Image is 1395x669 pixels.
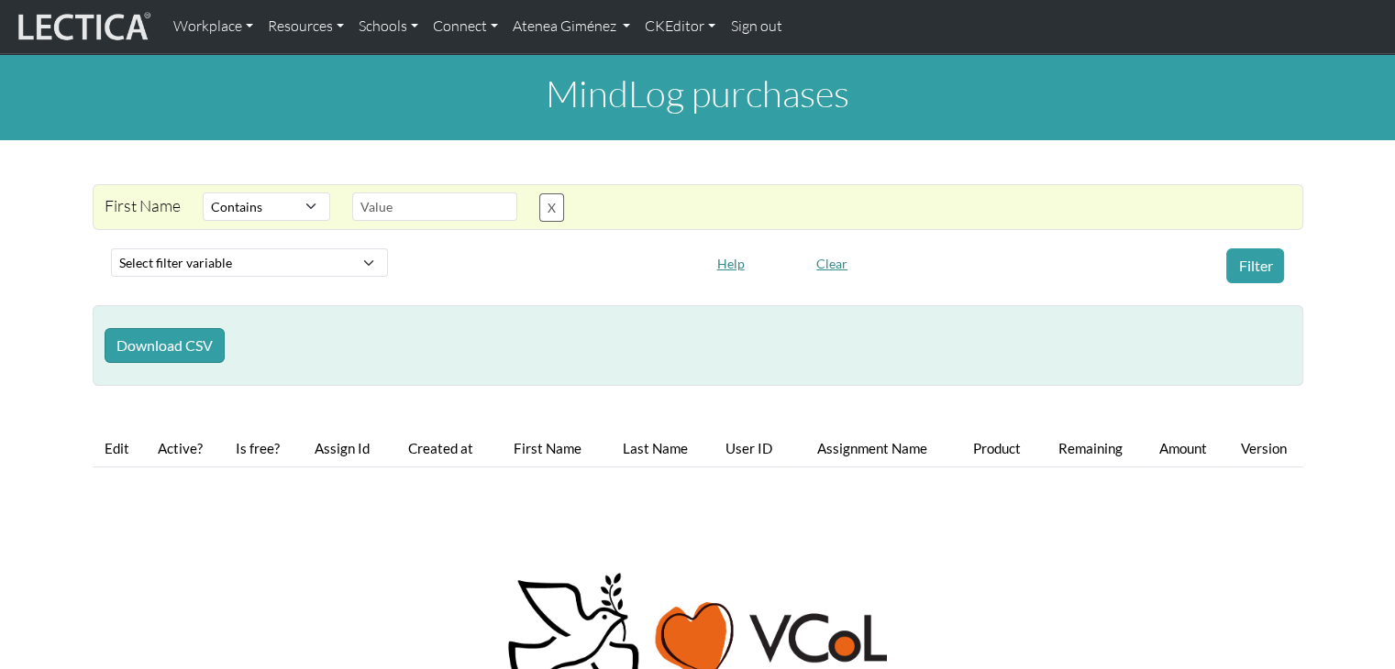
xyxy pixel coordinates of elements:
a: Workplace [166,7,260,46]
th: Assign Id [296,430,388,467]
th: Amount [1143,430,1224,467]
div: First Name [94,192,192,222]
th: First Name [493,430,603,467]
a: Atenea Giménez [505,7,637,46]
th: Created at [387,430,493,467]
th: Is free? [219,430,295,467]
th: Last Name [603,430,708,467]
th: User ID [708,430,788,467]
button: X [539,193,564,222]
a: Resources [260,7,351,46]
th: Assignment Name [789,430,957,467]
th: Remaining [1038,430,1143,467]
th: Active? [142,430,220,467]
button: Clear [808,249,856,278]
a: Schools [351,7,426,46]
button: Download CSV [105,328,225,363]
a: Help [709,252,753,271]
a: Sign out [723,7,789,46]
input: Value [352,192,517,221]
button: Help [709,249,753,278]
a: Connect [426,7,505,46]
th: Product [957,430,1038,467]
img: lecticalive [14,9,151,44]
a: CKEditor [637,7,723,46]
th: Version [1223,430,1302,467]
button: Filter [1226,248,1284,283]
th: Edit [93,430,142,467]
